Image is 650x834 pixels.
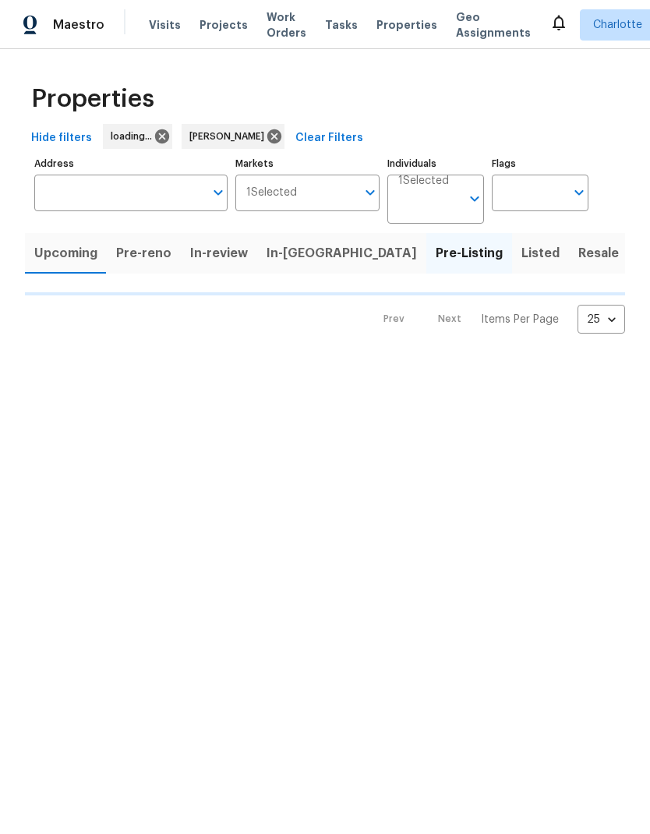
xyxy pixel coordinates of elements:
[295,129,363,148] span: Clear Filters
[103,124,172,149] div: loading...
[387,159,484,168] label: Individuals
[578,299,625,340] div: 25
[492,159,588,168] label: Flags
[246,186,297,200] span: 1 Selected
[464,188,486,210] button: Open
[116,242,171,264] span: Pre-reno
[289,124,369,153] button: Clear Filters
[398,175,449,188] span: 1 Selected
[376,17,437,33] span: Properties
[200,17,248,33] span: Projects
[31,91,154,107] span: Properties
[521,242,560,264] span: Listed
[31,129,92,148] span: Hide filters
[267,242,417,264] span: In-[GEOGRAPHIC_DATA]
[359,182,381,203] button: Open
[593,17,642,33] span: Charlotte
[568,182,590,203] button: Open
[436,242,503,264] span: Pre-Listing
[189,129,270,144] span: [PERSON_NAME]
[456,9,531,41] span: Geo Assignments
[53,17,104,33] span: Maestro
[481,312,559,327] p: Items Per Page
[34,242,97,264] span: Upcoming
[207,182,229,203] button: Open
[325,19,358,30] span: Tasks
[25,124,98,153] button: Hide filters
[190,242,248,264] span: In-review
[34,159,228,168] label: Address
[182,124,284,149] div: [PERSON_NAME]
[267,9,306,41] span: Work Orders
[111,129,158,144] span: loading...
[578,242,619,264] span: Resale
[149,17,181,33] span: Visits
[369,305,625,334] nav: Pagination Navigation
[235,159,380,168] label: Markets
